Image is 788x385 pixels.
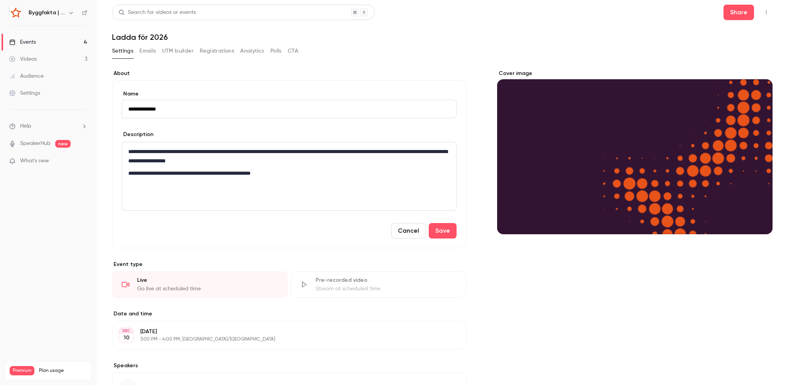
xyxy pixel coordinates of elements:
label: Description [122,131,153,138]
h1: Ladda för 2026 [112,32,773,42]
label: Date and time [112,310,466,318]
section: Cover image [497,70,773,234]
div: Settings [9,89,40,97]
span: What's new [20,157,49,165]
div: Videos [9,55,37,63]
button: CTA [288,45,298,57]
div: Pre-recorded videoStream at scheduled time [290,271,466,298]
div: Events [9,38,36,46]
li: help-dropdown-opener [9,122,87,130]
span: Plan usage [39,368,87,374]
button: Save [429,223,457,238]
div: LiveGo live at scheduled time [112,271,287,298]
div: editor [122,142,456,210]
button: Polls [270,45,282,57]
label: Speakers [112,362,466,370]
button: Registrations [200,45,234,57]
p: 3:00 PM - 4:00 PM, [GEOGRAPHIC_DATA]/[GEOGRAPHIC_DATA] [140,336,425,342]
div: Audience [9,72,44,80]
img: Byggfakta | Powered by Hubexo [10,7,22,19]
p: [DATE] [140,328,425,336]
button: Cancel [391,223,426,238]
div: Go live at scheduled time [137,285,278,293]
div: DEC [119,328,133,334]
div: Pre-recorded video [316,276,456,284]
a: SpeakerHub [20,140,51,148]
label: Cover image [497,70,773,77]
label: About [112,70,466,77]
div: Stream at scheduled time [316,285,456,293]
p: Event type [112,261,466,268]
button: Analytics [240,45,264,57]
span: Help [20,122,31,130]
h6: Byggfakta | Powered by Hubexo [29,9,65,17]
button: Emails [139,45,156,57]
button: UTM builder [162,45,194,57]
span: new [55,140,71,148]
button: Settings [112,45,133,57]
span: Premium [10,366,34,375]
label: Name [122,90,457,98]
div: Live [137,276,278,284]
button: Share [723,5,754,20]
p: 10 [124,334,129,342]
div: Search for videos or events [119,9,196,17]
section: description [122,142,457,211]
